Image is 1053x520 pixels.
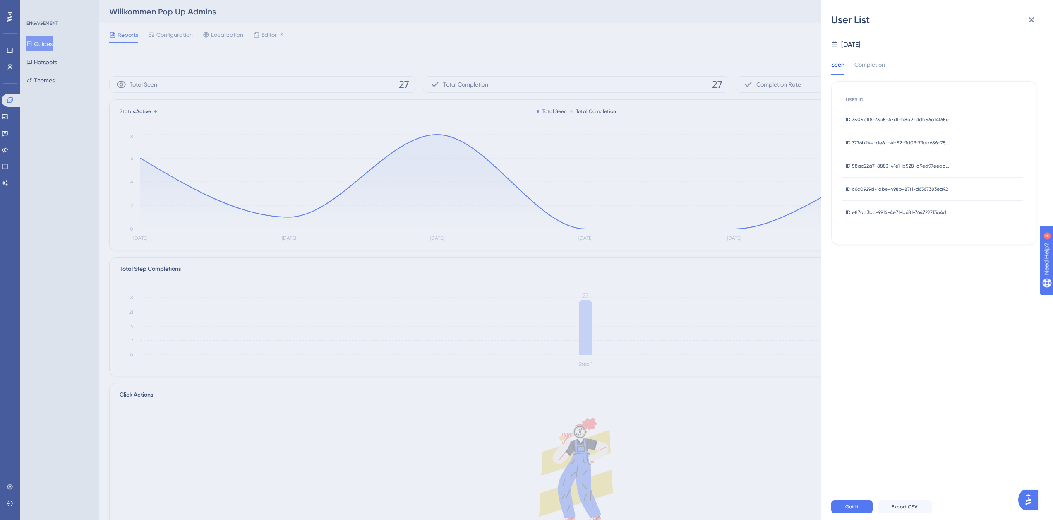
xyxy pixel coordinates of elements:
button: Got it [831,500,873,513]
div: Completion [854,60,885,75]
span: ID c6c0929d-1abe-498b-87f1-d6367383ea92 [846,186,948,193]
iframe: UserGuiding AI Assistant Launcher [1018,487,1043,512]
span: Export CSV [892,503,918,510]
div: User List [831,13,1043,26]
div: Seen [831,60,844,75]
span: USER ID [846,96,864,103]
span: ID e87ad3bc-9914-4e71-b681-764722713a4d [846,209,946,216]
span: ID 3776b24e-de6d-4b52-9d03-79aa686c757f [846,140,949,146]
div: [DATE] [841,40,861,50]
span: Need Help? [19,2,52,12]
button: Export CSV [878,500,932,513]
span: ID 3505b1f8-73a5-47df-b8a2-ddb56a14f65e [846,116,949,123]
span: Got it [845,503,859,510]
div: 4 [58,4,60,11]
span: ID 58ac22a7-8883-41e1-b528-d9ed97eead4a [846,163,949,169]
